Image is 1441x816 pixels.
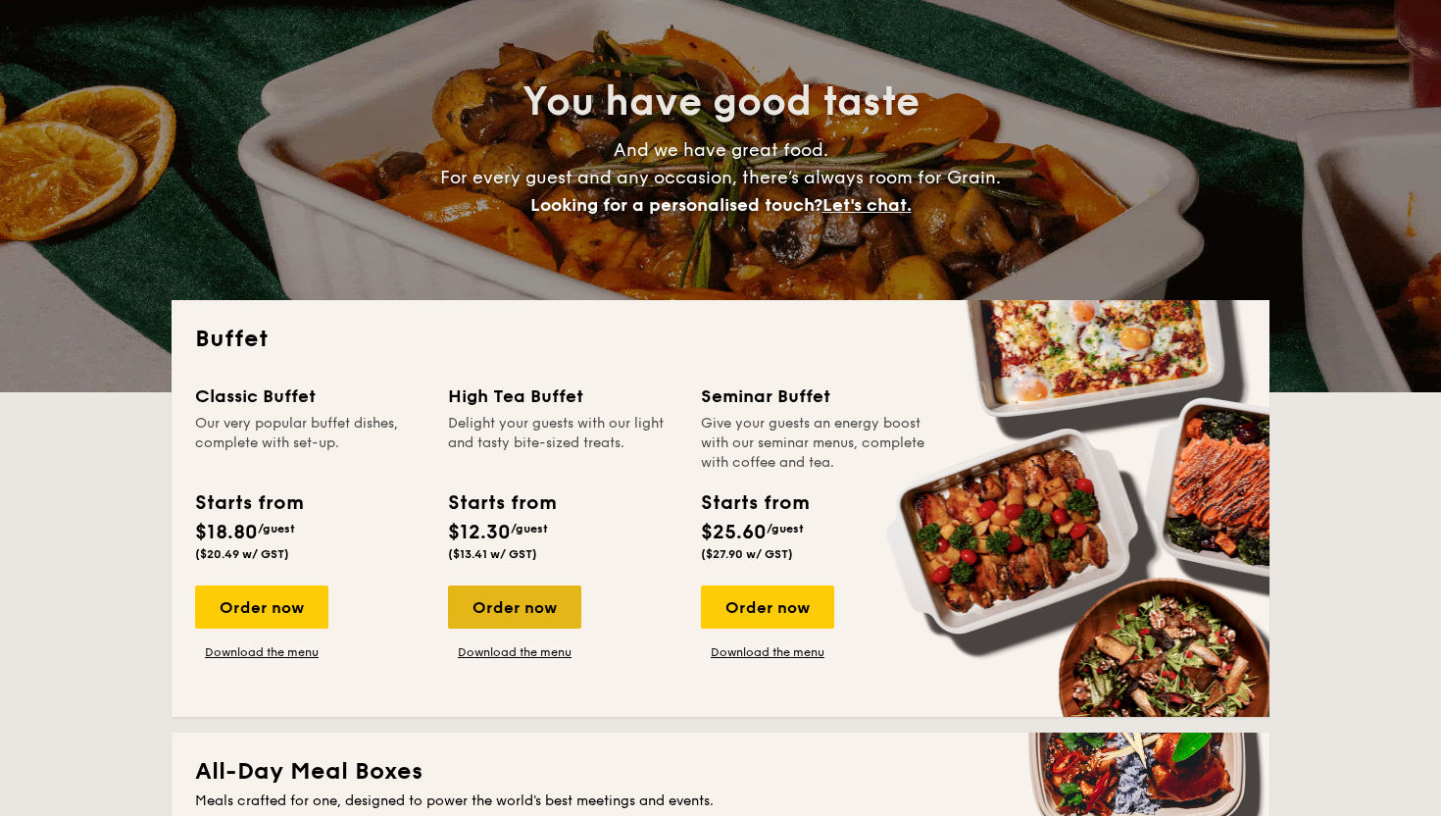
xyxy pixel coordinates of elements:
[522,78,919,126] span: You have good taste
[195,547,289,561] span: ($20.49 w/ GST)
[511,522,548,535] span: /guest
[195,586,328,629] div: Order now
[448,521,511,544] span: $12.30
[195,382,424,410] div: Classic Buffet
[448,644,581,660] a: Download the menu
[448,382,677,410] div: High Tea Buffet
[448,488,555,518] div: Starts from
[195,644,328,660] a: Download the menu
[195,756,1246,788] h2: All-Day Meal Boxes
[822,194,912,216] span: Let's chat.
[701,382,930,410] div: Seminar Buffet
[701,521,767,544] span: $25.60
[440,139,1001,216] span: And we have great food. For every guest and any occasion, there’s always room for Grain.
[701,414,930,473] div: Give your guests an energy boost with our seminar menus, complete with coffee and tea.
[701,644,834,660] a: Download the menu
[195,324,1246,355] h2: Buffet
[195,414,424,473] div: Our very popular buffet dishes, complete with set-up.
[258,522,295,535] span: /guest
[767,522,804,535] span: /guest
[448,586,581,629] div: Order now
[701,547,793,561] span: ($27.90 w/ GST)
[530,194,822,216] span: Looking for a personalised touch?
[701,488,808,518] div: Starts from
[448,414,677,473] div: Delight your guests with our light and tasty bite-sized treats.
[195,791,1246,811] div: Meals crafted for one, designed to power the world's best meetings and events.
[448,547,537,561] span: ($13.41 w/ GST)
[195,521,258,544] span: $18.80
[195,488,302,518] div: Starts from
[701,586,834,629] div: Order now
